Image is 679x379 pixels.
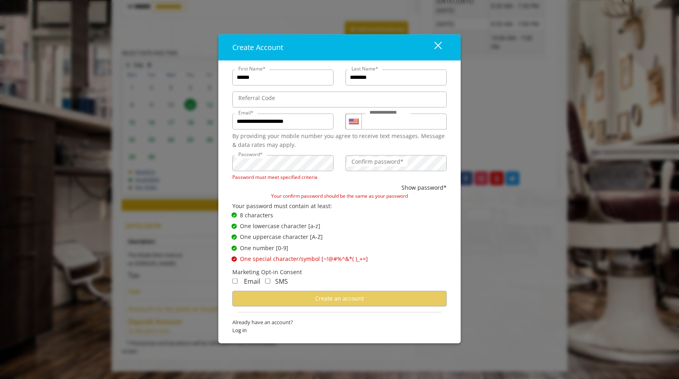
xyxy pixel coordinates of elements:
div: By providing your mobile number you agree to receive text messages. Message & data rates may apply. [232,131,447,149]
span: SMS [275,277,288,286]
input: Lastname [345,69,447,85]
label: Referral Code [234,93,279,102]
span: ✔ [233,234,236,240]
button: Create an account [232,291,447,306]
span: ✔ [233,212,236,218]
div: Password must meet specified criteria [232,173,334,181]
label: Last Name* [347,64,382,72]
div: Your confirm password should be the same as your password [232,192,447,200]
label: First Name* [234,64,270,72]
span: Create Account [232,42,283,52]
span: Email [244,277,260,286]
div: Marketing Opt-in Consent [232,267,447,276]
div: close dialog [425,41,441,53]
input: ReferralCode [232,91,447,107]
input: Receive Marketing SMS [265,279,270,284]
span: One lowercase character [a-z] [240,222,320,231]
span: Log in [232,326,447,335]
div: Country [345,113,361,129]
input: Password [232,155,334,171]
span: One special character/symbol [~!@#%^&*( )_+=] [240,255,368,263]
input: Receive Marketing Email [232,279,238,284]
input: ConfirmPassword [345,155,447,171]
button: close dialog [419,39,447,55]
input: Email [232,113,334,129]
label: Password* [234,150,267,158]
span: Already have an account? [232,318,447,326]
label: Email* [234,108,258,116]
div: Your password must contain at least: [232,202,447,211]
span: 8 characters [240,211,273,219]
span: Create an account [315,295,364,302]
span: ✔ [233,245,236,251]
span: ✔ [233,256,236,262]
button: Show password* [401,183,447,192]
span: One uppercase character [A-Z] [240,233,323,241]
span: One number [0-9] [240,243,288,252]
span: ✔ [233,223,236,229]
label: Confirm password* [347,157,407,166]
input: FirstName [232,69,334,85]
